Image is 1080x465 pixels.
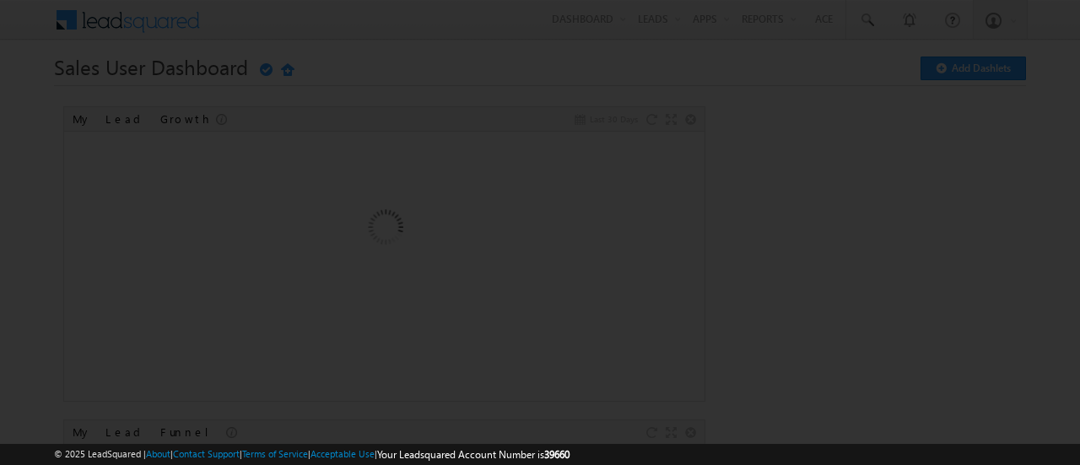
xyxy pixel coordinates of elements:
[242,448,308,459] a: Terms of Service
[377,448,570,461] span: Your Leadsquared Account Number is
[544,448,570,461] span: 39660
[146,448,170,459] a: About
[54,446,570,462] span: © 2025 LeadSquared | | | | |
[173,448,240,459] a: Contact Support
[310,448,375,459] a: Acceptable Use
